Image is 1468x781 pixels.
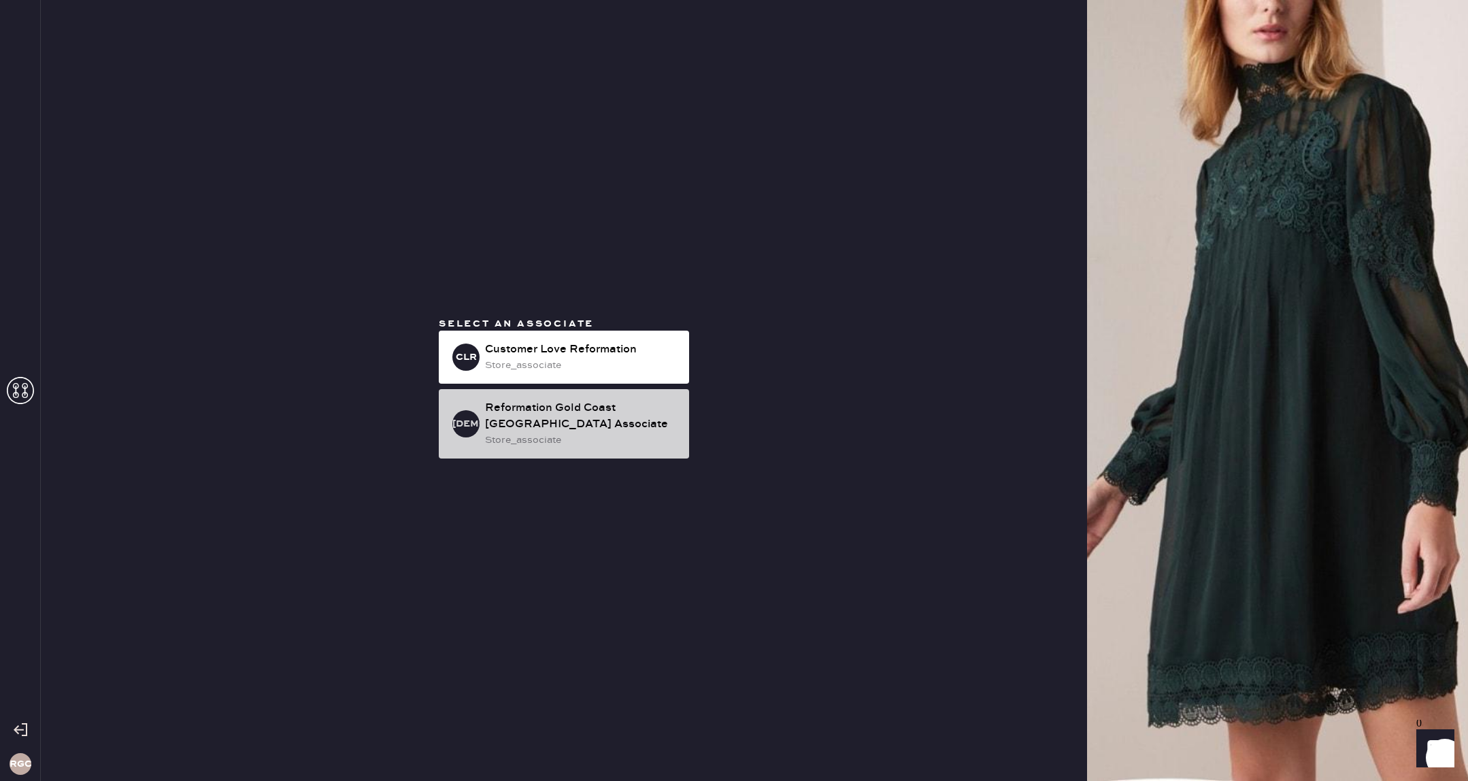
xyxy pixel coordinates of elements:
[439,318,594,330] span: Select an associate
[10,759,31,769] h3: RGCC
[1403,720,1462,778] iframe: Front Chat
[485,358,678,373] div: store_associate
[456,352,477,362] h3: CLR
[485,342,678,358] div: Customer Love Reformation
[485,400,678,433] div: Reformation Gold Coast [GEOGRAPHIC_DATA] Associate
[452,419,480,429] h3: [DEMOGRAPHIC_DATA]
[485,433,678,448] div: store_associate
